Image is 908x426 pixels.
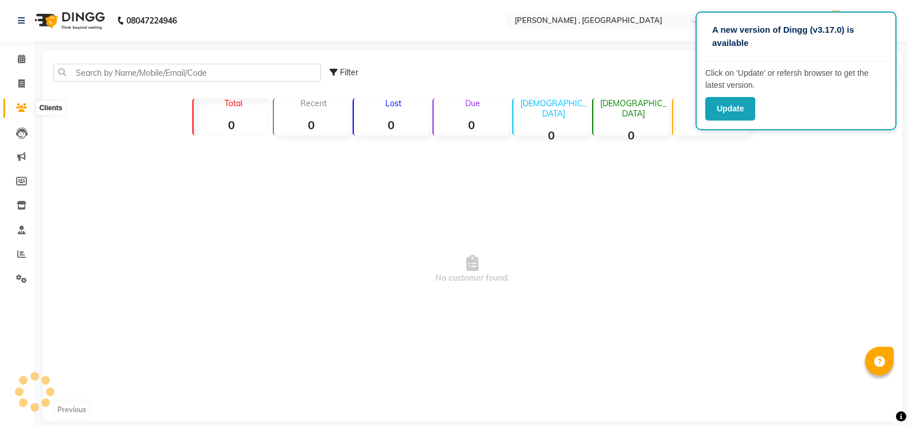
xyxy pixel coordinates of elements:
[860,380,897,415] iframe: chat widget
[29,5,108,37] img: logo
[42,140,902,398] span: No customer found.
[826,10,846,30] img: Manager
[673,118,748,132] strong: 0
[434,118,509,132] strong: 0
[513,128,589,142] strong: 0
[126,5,177,37] b: 08047224946
[53,64,321,82] input: Search by Name/Mobile/Email/Code
[358,98,429,109] p: Lost
[194,118,269,132] strong: 0
[436,98,509,109] p: Due
[518,98,589,119] p: [DEMOGRAPHIC_DATA]
[705,97,755,121] button: Update
[705,67,887,91] p: Click on ‘Update’ or refersh browser to get the latest version.
[36,101,65,115] div: Clients
[198,98,269,109] p: Total
[354,118,429,132] strong: 0
[598,98,669,119] p: [DEMOGRAPHIC_DATA]
[678,98,748,109] p: Member
[340,67,358,78] span: Filter
[712,24,880,49] p: A new version of Dingg (v3.17.0) is available
[279,98,349,109] p: Recent
[274,118,349,132] strong: 0
[593,128,669,142] strong: 0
